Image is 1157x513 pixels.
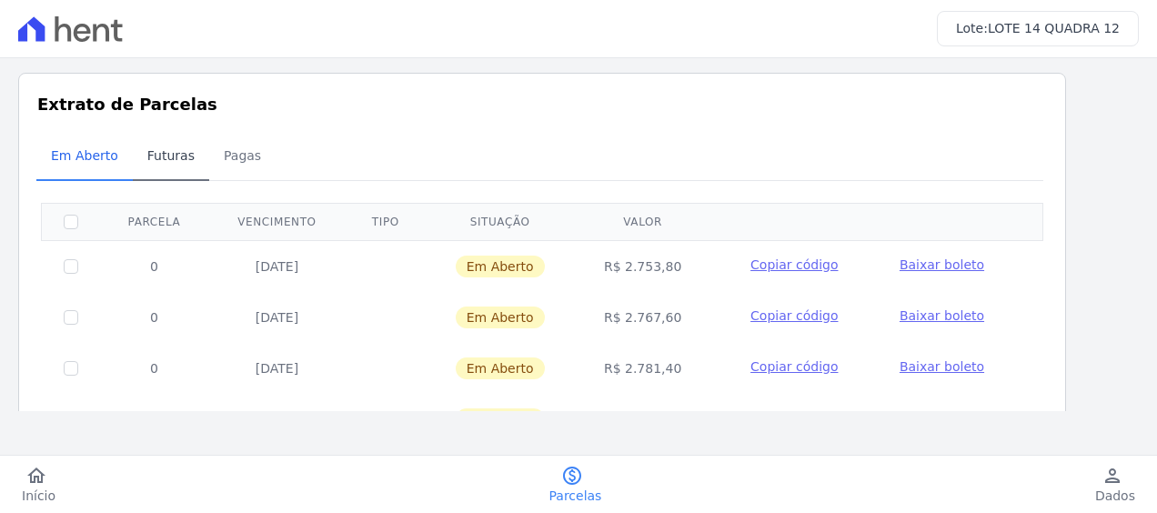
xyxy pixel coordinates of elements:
[100,240,208,292] td: 0
[750,359,838,374] span: Copiar código
[733,357,856,376] button: Copiar código
[733,408,856,427] button: Copiar código
[900,308,984,323] span: Baixar boleto
[750,410,838,425] span: Copiar código
[208,240,346,292] td: [DATE]
[575,203,711,240] th: Valor
[900,359,984,374] span: Baixar boleto
[208,203,346,240] th: Vencimento
[100,292,208,343] td: 0
[1095,487,1135,505] span: Dados
[575,292,711,343] td: R$ 2.767,60
[36,134,133,181] a: Em Aberto
[900,307,984,325] a: Baixar boleto
[750,308,838,323] span: Copiar código
[575,240,711,292] td: R$ 2.753,80
[100,203,208,240] th: Parcela
[22,487,55,505] span: Início
[213,137,272,174] span: Pagas
[733,307,856,325] button: Copiar código
[900,257,984,272] span: Baixar boleto
[900,256,984,274] a: Baixar boleto
[1102,465,1123,487] i: person
[900,410,984,425] span: Baixar boleto
[100,343,208,394] td: 0
[100,394,208,445] td: 0
[456,256,545,277] span: Em Aberto
[575,343,711,394] td: R$ 2.781,40
[733,256,856,274] button: Copiar código
[575,394,711,445] td: R$ 2.795,30
[549,487,602,505] span: Parcelas
[209,134,276,181] a: Pagas
[561,465,583,487] i: paid
[25,465,47,487] i: home
[528,465,624,505] a: paidParcelas
[133,134,209,181] a: Futuras
[208,292,346,343] td: [DATE]
[750,257,838,272] span: Copiar código
[346,203,426,240] th: Tipo
[956,19,1120,38] h3: Lote:
[37,92,1047,116] h3: Extrato de Parcelas
[456,408,545,430] span: Em Aberto
[988,21,1120,35] span: LOTE 14 QUADRA 12
[40,137,129,174] span: Em Aberto
[426,203,575,240] th: Situação
[900,357,984,376] a: Baixar boleto
[900,408,984,427] a: Baixar boleto
[208,394,346,445] td: [DATE]
[208,343,346,394] td: [DATE]
[456,357,545,379] span: Em Aberto
[456,307,545,328] span: Em Aberto
[1073,465,1157,505] a: personDados
[136,137,206,174] span: Futuras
